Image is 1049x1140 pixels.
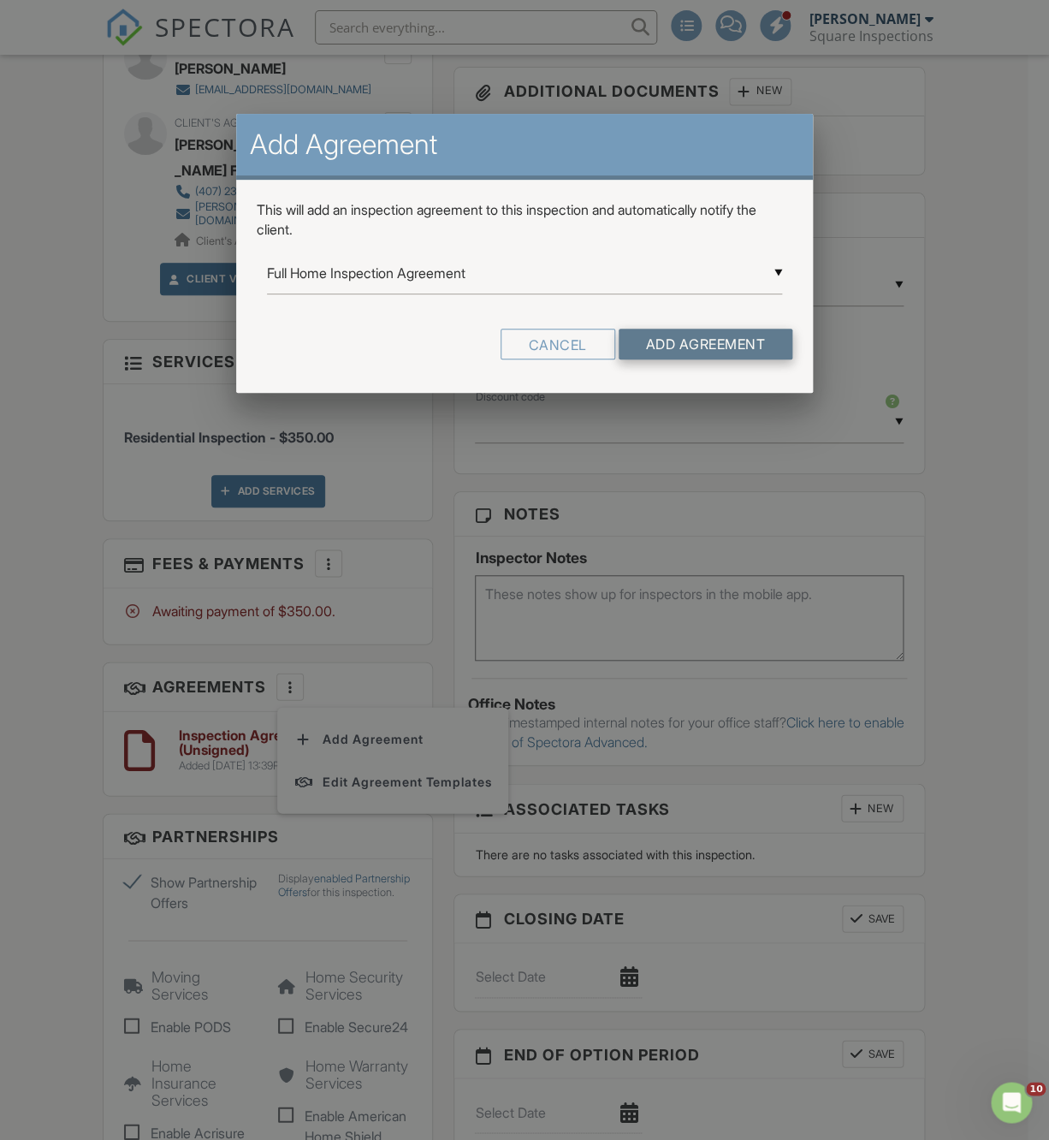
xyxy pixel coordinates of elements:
h2: Add Agreement [250,128,799,162]
span: 10 [1026,1082,1046,1095]
input: Add Agreement [619,329,793,359]
div: Cancel [501,329,615,359]
p: This will add an inspection agreement to this inspection and automatically notify the client. [257,200,792,239]
iframe: Intercom live chat [991,1082,1032,1123]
